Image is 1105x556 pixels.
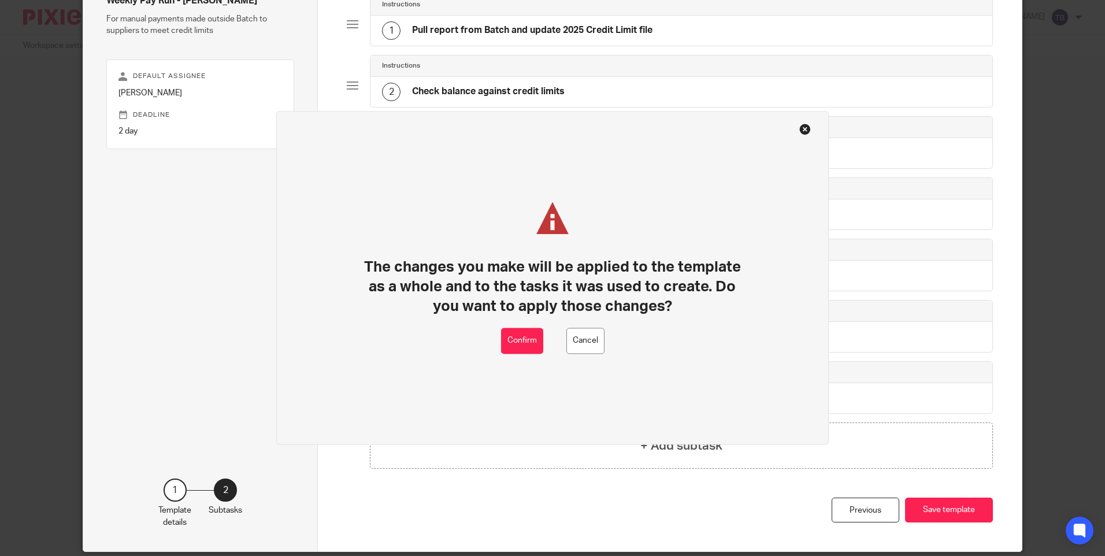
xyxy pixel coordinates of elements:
[158,505,191,528] p: Template details
[209,505,242,516] p: Subtasks
[118,110,282,120] p: Deadline
[412,24,652,36] h4: Pull report from Batch and update 2025 Credit Limit file
[412,86,565,98] h4: Check balance against credit limits
[832,498,899,522] div: Previous
[382,21,401,40] div: 1
[118,87,282,99] p: [PERSON_NAME]
[118,72,282,81] p: Default assignee
[118,125,282,137] p: 2 day
[382,83,401,101] div: 2
[106,13,294,37] p: For manual payments made outside Batch to suppliers to meet credit limits
[359,257,746,317] h1: The changes you make will be applied to the template as a whole and to the tasks it was used to c...
[566,328,605,354] button: Cancel
[164,479,187,502] div: 1
[501,328,543,354] button: Confirm
[214,479,237,502] div: 2
[640,437,722,455] h4: + Add subtask
[905,498,993,522] button: Save template
[382,61,420,71] h4: Instructions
